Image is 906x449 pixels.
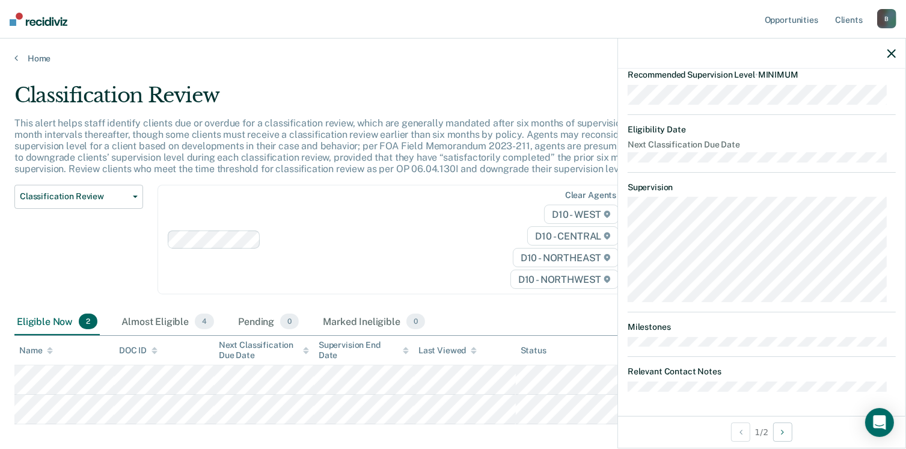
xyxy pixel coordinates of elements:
[521,345,546,356] div: Status
[865,408,894,437] div: Open Intercom Messenger
[628,140,896,150] dt: Next Classification Due Date
[195,314,214,329] span: 4
[79,314,97,329] span: 2
[14,53,892,64] a: Home
[755,70,758,79] span: •
[731,423,750,442] button: Previous Opportunity
[628,182,896,193] dt: Supervision
[418,345,477,356] div: Last Viewed
[14,117,686,175] p: This alert helps staff identify clients due or overdue for a classification review, which are gen...
[628,70,896,80] dt: Recommended Supervision Level MINIMUM
[877,9,896,28] div: B
[319,340,409,361] div: Supervision End Date
[20,191,128,202] span: Classification Review
[280,314,299,329] span: 0
[628,322,896,332] dt: Milestones
[119,345,158,356] div: DOC ID
[773,423,792,442] button: Next Opportunity
[119,309,216,335] div: Almost Eligible
[510,270,619,289] span: D10 - NORTHWEST
[236,309,301,335] div: Pending
[10,13,67,26] img: Recidiviz
[565,190,616,200] div: Clear agents
[628,125,896,135] dt: Eligibility Date
[14,309,100,335] div: Eligible Now
[320,309,427,335] div: Marked Ineligible
[618,416,905,448] div: 1 / 2
[19,345,53,356] div: Name
[544,205,619,224] span: D10 - WEST
[406,314,425,329] span: 0
[14,83,694,117] div: Classification Review
[628,367,896,377] dt: Relevant Contact Notes
[527,226,619,246] span: D10 - CENTRAL
[513,248,619,267] span: D10 - NORTHEAST
[219,340,309,361] div: Next Classification Due Date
